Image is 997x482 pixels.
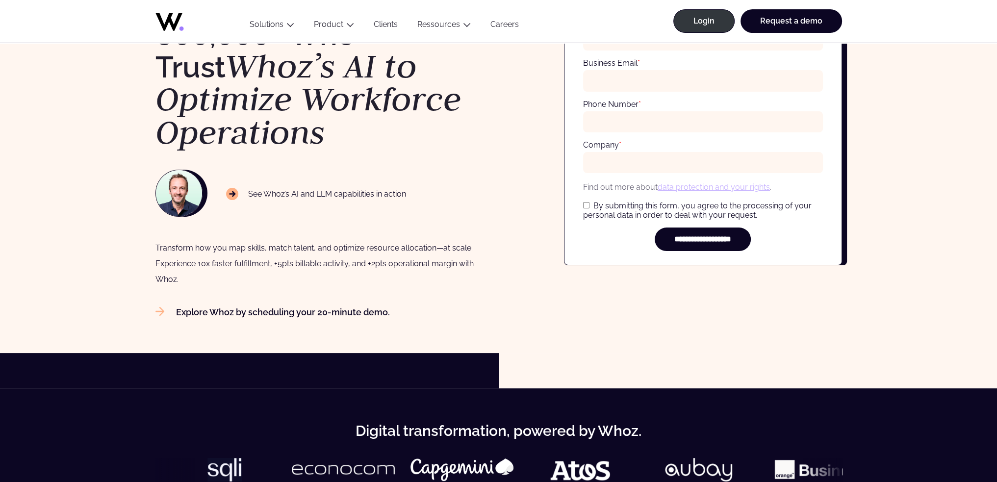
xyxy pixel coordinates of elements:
a: Login [673,9,735,33]
span: By submitting this form, you agree to the processing of your personal data in order to deal with ... [583,201,812,220]
a: Ressources [417,20,460,29]
label: Phone Number [583,100,641,109]
img: NAWROCKI-Thomas.jpg [156,170,202,216]
input: By submitting this form, you agree to the processing of your personal data in order to deal with ... [583,202,589,208]
em: Whoz’s AI to Optimize Workforce Operations [155,44,461,153]
a: Explore Whoz by scheduling your 20-minute demo. [155,307,390,317]
button: Product [304,20,364,33]
a: data protection and your rights [658,182,770,192]
a: Product [314,20,343,29]
iframe: Chatbot [932,417,983,468]
p: See Whoz’s AI and LLM capabilities in action [226,188,407,201]
label: Company [583,140,621,150]
button: Solutions [240,20,304,33]
strong: Digital transformation, powered by Whoz. [356,422,641,439]
a: Careers [481,20,529,33]
label: Business Email [583,58,640,68]
div: Transform how you map skills, match talent, and optimize resource allocation—at scale. Experience... [155,240,489,287]
a: Request a demo [741,9,842,33]
button: Ressources [408,20,481,33]
p: Find out more about . [583,181,823,193]
a: Clients [364,20,408,33]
